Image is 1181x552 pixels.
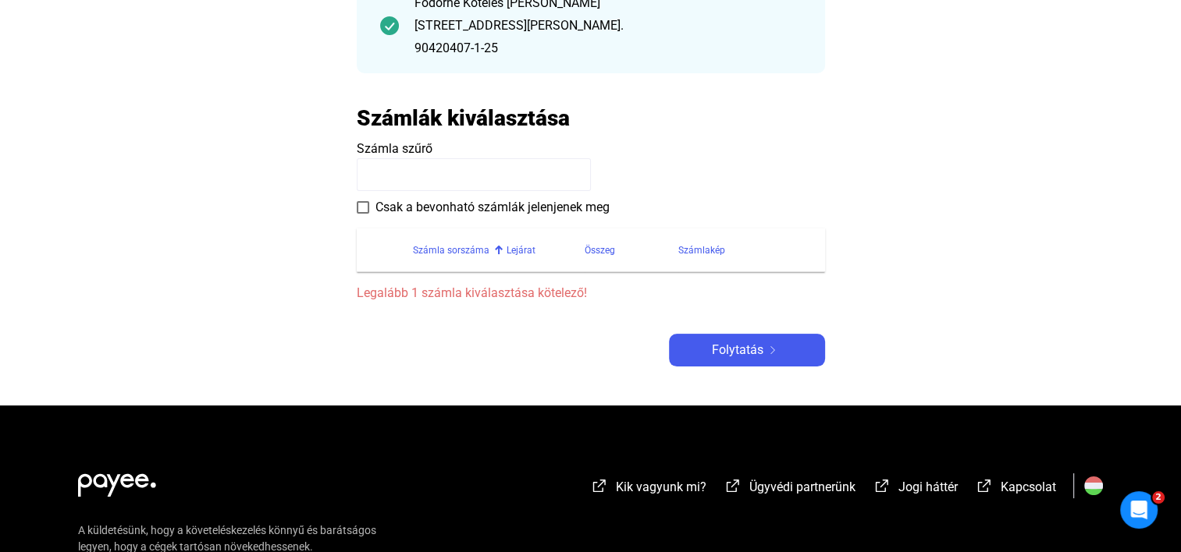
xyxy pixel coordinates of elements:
[712,341,763,359] span: Folytatás
[678,241,806,260] div: Számlakép
[590,482,706,497] a: external-link-whiteKik vagyunk mi?
[1001,479,1056,494] span: Kapcsolat
[975,482,1056,497] a: external-link-whiteKapcsolat
[413,241,489,260] div: Számla sorszáma
[357,284,825,303] span: Legalább 1 számla kiválasztása kötelező!
[749,479,856,494] span: Ügyvédi partnerünk
[678,241,725,260] div: Számlakép
[590,478,609,494] img: external-link-white
[375,198,610,217] span: Csak a bevonható számlák jelenjenek meg
[724,478,742,494] img: external-link-white
[357,141,432,156] span: Számla szűrő
[1084,476,1103,495] img: HU.svg
[413,241,507,260] div: Számla sorszáma
[898,479,958,494] span: Jogi háttér
[507,241,585,260] div: Lejárat
[873,478,891,494] img: external-link-white
[585,241,615,260] div: Összeg
[507,241,535,260] div: Lejárat
[380,16,399,35] img: checkmark-darker-green-circle
[873,482,958,497] a: external-link-whiteJogi háttér
[724,482,856,497] a: external-link-whiteÜgyvédi partnerünk
[763,346,782,354] img: arrow-right-white
[616,479,706,494] span: Kik vagyunk mi?
[975,478,994,494] img: external-link-white
[414,39,802,58] div: 90420407-1-25
[357,104,570,132] h2: Számlák kiválasztása
[669,334,825,366] button: Folytatásarrow-right-white
[1152,491,1165,504] span: 2
[585,241,678,260] div: Összeg
[1120,491,1158,529] iframe: Intercom live chat
[78,465,156,497] img: white-payee-white-dot.svg
[414,16,802,35] div: [STREET_ADDRESS][PERSON_NAME].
